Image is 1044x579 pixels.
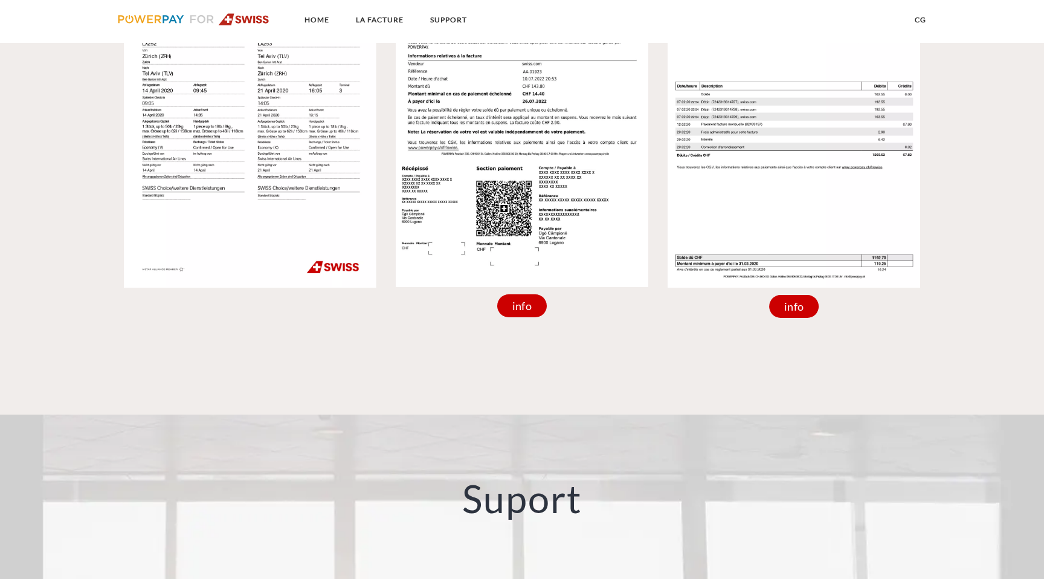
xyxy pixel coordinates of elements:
div: info [769,295,819,318]
a: CG [904,9,936,31]
a: Home [294,9,340,31]
div: info [497,294,547,317]
a: SUPPORT [420,9,477,31]
h2: Suport [52,475,991,523]
img: logo-swiss.svg [118,13,269,25]
a: LA FACTURE [346,9,414,31]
